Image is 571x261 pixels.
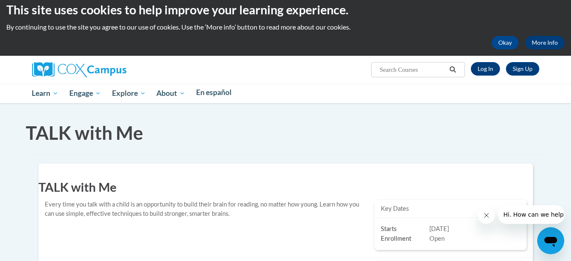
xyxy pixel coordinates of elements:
[64,84,107,103] a: Engage
[5,6,68,13] span: Hi. How can we help?
[379,65,446,75] input: Search Courses
[6,22,565,32] p: By continuing to use the site you agree to our use of cookies. Use the ‘More info’ button to read...
[32,65,126,73] a: Cox Campus
[26,122,143,144] span: TALK with Me
[492,36,519,49] button: Okay
[429,235,445,242] span: Open
[112,88,146,98] span: Explore
[525,36,565,49] a: More Info
[381,225,429,234] span: Starts
[196,88,232,97] span: En español
[381,234,429,244] span: Enrollment
[374,200,527,218] div: Key Dates
[107,84,151,103] a: Explore
[537,227,564,254] iframe: Button to launch messaging window
[191,84,237,101] a: En español
[156,88,185,98] span: About
[19,84,552,103] div: Main menu
[506,62,539,76] a: Register
[6,1,565,18] h2: This site uses cookies to help improve your learning experience.
[449,67,456,73] i: 
[32,62,126,77] img: Cox Campus
[27,84,64,103] a: Learn
[446,65,459,75] button: Search
[32,88,58,98] span: Learn
[38,178,533,196] h1: TALK with Me
[478,207,495,224] iframe: Close message
[429,225,449,232] span: [DATE]
[471,62,500,76] a: Log In
[69,88,101,98] span: Engage
[151,84,191,103] a: About
[498,205,564,224] iframe: Message from company
[38,200,368,218] div: Every time you talk with a child is an opportunity to build their brain for reading, no matter ho...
